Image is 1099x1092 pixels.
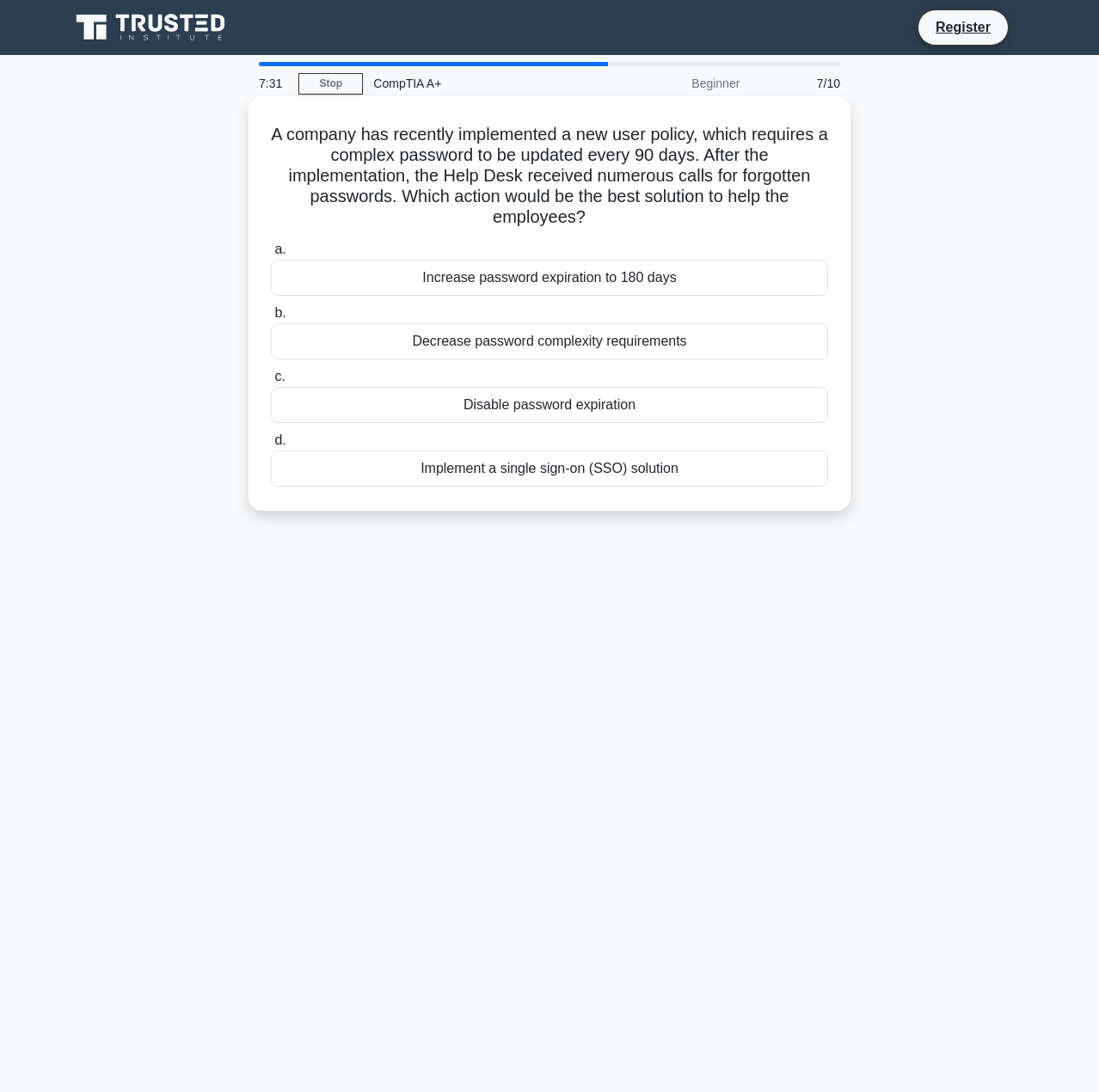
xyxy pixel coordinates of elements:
div: Disable password expiration [271,387,828,423]
span: b. [274,305,285,320]
div: Implement a single sign-on (SSO) solution [271,451,828,487]
div: 7:31 [249,66,298,101]
a: Register [925,16,1001,38]
a: Stop [298,73,363,95]
div: Decrease password complexity requirements [271,323,828,359]
div: Beginner [599,66,750,101]
span: c. [274,369,285,383]
div: 7/10 [750,66,850,101]
div: Increase password expiration to 180 days [271,260,828,296]
span: d. [274,433,285,447]
h5: A company has recently implemented a new user policy, which requires a complex password to be upd... [269,124,830,229]
div: CompTIA A+ [363,66,599,101]
span: a. [274,242,285,256]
